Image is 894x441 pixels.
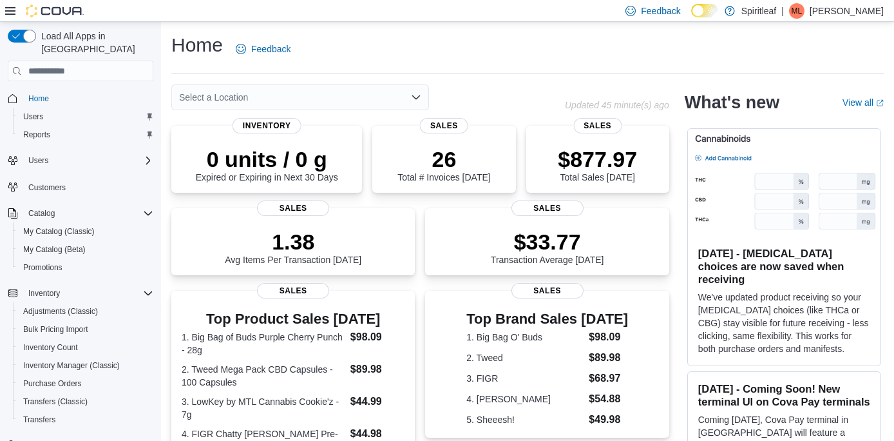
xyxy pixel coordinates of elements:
[792,3,803,19] span: ML
[350,362,405,377] dd: $89.98
[23,286,65,301] button: Inventory
[23,306,98,317] span: Adjustments (Classic)
[13,126,158,144] button: Reports
[23,153,153,168] span: Users
[411,92,421,103] button: Open list of options
[13,222,158,240] button: My Catalog (Classic)
[466,413,584,426] dt: 5. Sheeesh!
[28,288,60,299] span: Inventory
[558,146,637,182] div: Total Sales [DATE]
[182,311,404,327] h3: Top Product Sales [DATE]
[13,411,158,429] button: Transfers
[589,350,628,366] dd: $89.98
[589,391,628,407] dd: $54.88
[23,112,43,122] span: Users
[397,146,490,182] div: Total # Invoices [DATE]
[13,240,158,259] button: My Catalog (Beta)
[466,372,584,385] dt: 3. FIGR
[511,201,584,216] span: Sales
[18,109,153,124] span: Users
[18,127,153,142] span: Reports
[18,304,103,319] a: Adjustments (Classic)
[18,340,83,355] a: Inventory Count
[18,394,93,409] a: Transfers (Classic)
[13,393,158,411] button: Transfers (Classic)
[23,244,86,255] span: My Catalog (Beta)
[23,286,153,301] span: Inventory
[23,206,60,221] button: Catalog
[13,320,158,338] button: Bulk Pricing Import
[18,109,48,124] a: Users
[28,208,55,219] span: Catalog
[257,283,329,299] span: Sales
[196,146,338,172] p: 0 units / 0 g
[3,177,158,196] button: Customers
[18,340,153,355] span: Inventory Count
[466,393,584,406] dt: 4. [PERSON_NAME]
[23,206,153,221] span: Catalog
[18,304,153,319] span: Adjustments (Classic)
[23,179,153,195] span: Customers
[13,302,158,320] button: Adjustments (Classic)
[466,331,584,344] dt: 1. Big Bag O' Buds
[698,382,870,408] h3: [DATE] - Coming Soon! New terminal UI on Cova Pay terminals
[13,375,158,393] button: Purchase Orders
[18,412,153,427] span: Transfers
[466,311,628,327] h3: Top Brand Sales [DATE]
[842,97,884,108] a: View allExternal link
[23,91,54,106] a: Home
[225,229,361,265] div: Avg Items Per Transaction [DATE]
[420,118,468,133] span: Sales
[18,242,91,257] a: My Catalog (Beta)
[23,180,71,195] a: Customers
[225,229,361,255] p: 1.38
[491,229,604,255] p: $33.77
[18,242,153,257] span: My Catalog (Beta)
[741,3,776,19] p: Spiritleaf
[641,5,680,17] span: Feedback
[171,32,223,58] h1: Home
[18,394,153,409] span: Transfers (Classic)
[466,351,584,364] dt: 2. Tweed
[23,378,82,389] span: Purchase Orders
[589,329,628,345] dd: $98.09
[18,224,100,239] a: My Catalog (Classic)
[23,262,62,273] span: Promotions
[13,338,158,357] button: Inventory Count
[233,118,301,133] span: Inventory
[23,415,55,425] span: Transfers
[28,182,66,193] span: Customers
[18,260,68,275] a: Promotions
[18,376,153,391] span: Purchase Orders
[3,204,158,222] button: Catalog
[23,397,88,407] span: Transfers (Classic)
[3,89,158,108] button: Home
[231,36,296,62] a: Feedback
[789,3,804,19] div: Malcolm L
[810,3,884,19] p: [PERSON_NAME]
[589,371,628,386] dd: $68.97
[350,329,405,345] dd: $98.09
[13,357,158,375] button: Inventory Manager (Classic)
[196,146,338,182] div: Expired or Expiring in Next 30 Days
[257,201,329,216] span: Sales
[23,324,88,335] span: Bulk Pricing Import
[691,4,718,17] input: Dark Mode
[698,291,870,355] p: We've updated product receiving so your [MEDICAL_DATA] choices (like THCa or CBG) stay visible fo...
[23,342,78,353] span: Inventory Count
[182,395,345,421] dt: 3. LowKey by MTL Cannabis Cookie'z - 7g
[589,412,628,427] dd: $49.98
[18,127,55,142] a: Reports
[26,5,84,17] img: Cova
[251,43,290,55] span: Feedback
[28,155,48,166] span: Users
[18,224,153,239] span: My Catalog (Classic)
[23,153,53,168] button: Users
[18,322,153,337] span: Bulk Pricing Import
[23,226,95,237] span: My Catalog (Classic)
[28,93,49,104] span: Home
[18,358,153,373] span: Inventory Manager (Classic)
[18,322,93,337] a: Bulk Pricing Import
[685,92,779,113] h2: What's new
[23,90,153,106] span: Home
